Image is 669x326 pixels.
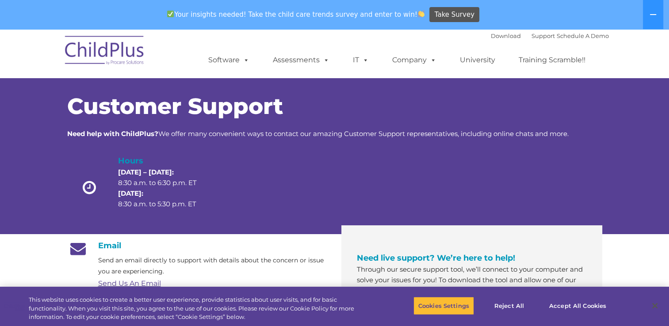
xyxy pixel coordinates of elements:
[510,51,594,69] a: Training Scramble!!
[413,296,474,315] button: Cookies Settings
[164,6,428,23] span: Your insights needed! Take the child care trends survey and enter to win!
[383,51,445,69] a: Company
[264,51,338,69] a: Assessments
[544,296,611,315] button: Accept All Cookies
[491,32,521,39] a: Download
[67,241,328,250] h4: Email
[199,51,258,69] a: Software
[67,129,569,138] span: We offer many convenient ways to contact our amazing Customer Support representatives, including ...
[98,255,328,277] p: Send an email directly to support with details about the concern or issue you are experiencing.
[167,11,174,17] img: ✅
[118,168,174,176] strong: [DATE] – [DATE]:
[67,129,158,138] strong: Need help with ChildPlus?
[491,32,609,39] font: |
[67,93,283,120] span: Customer Support
[357,264,587,317] p: Through our secure support tool, we’ll connect to your computer and solve your issues for you! To...
[418,11,424,17] img: 👏
[118,189,143,197] strong: [DATE]:
[344,51,378,69] a: IT
[557,32,609,39] a: Schedule A Demo
[482,296,537,315] button: Reject All
[29,296,368,322] div: This website uses cookies to create a better user experience, provide statistics about user visit...
[429,7,479,23] a: Take Survey
[451,51,504,69] a: University
[118,167,212,209] p: 8:30 a.m. to 6:30 p.m. ET 8:30 a.m. to 5:30 p.m. ET
[645,296,665,315] button: Close
[357,253,515,263] span: Need live support? We’re here to help!
[98,279,161,288] a: Send Us An Email
[531,32,555,39] a: Support
[61,30,149,74] img: ChildPlus by Procare Solutions
[435,7,474,23] span: Take Survey
[118,155,212,167] h4: Hours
